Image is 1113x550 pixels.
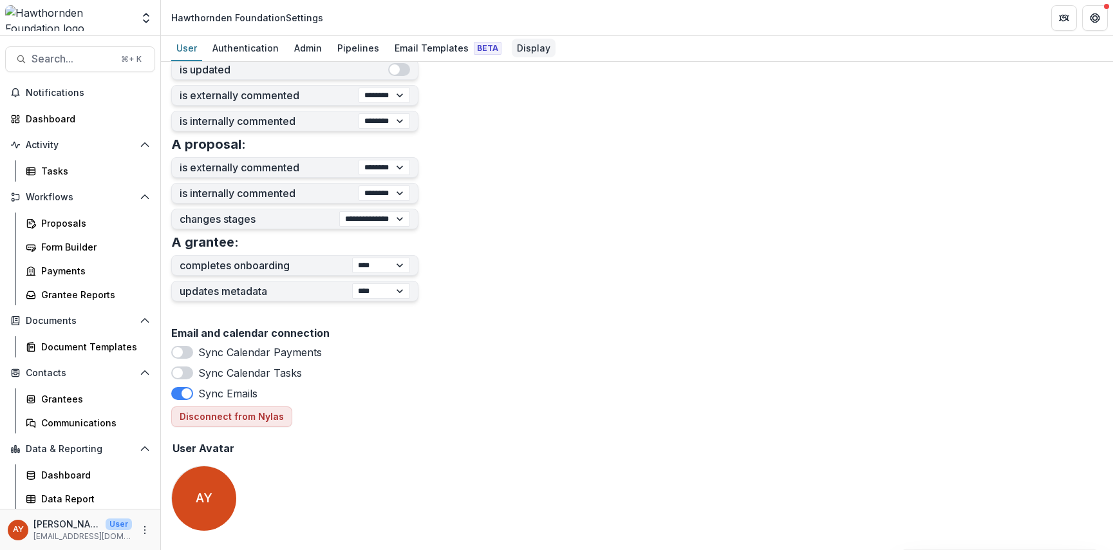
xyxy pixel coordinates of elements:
[26,192,135,203] span: Workflows
[198,345,322,360] p: Sync Calendar Payments
[166,8,328,27] nav: breadcrumb
[474,42,501,55] span: Beta
[33,531,132,542] p: [EMAIL_ADDRESS][DOMAIN_NAME]
[106,518,132,530] p: User
[171,36,202,61] a: User
[21,260,155,281] a: Payments
[5,5,132,31] img: Hawthornden Foundation logo
[21,284,155,305] a: Grantee Reports
[13,526,24,534] div: Andreas Yuíza
[41,164,145,178] div: Tasks
[171,11,323,24] div: Hawthornden Foundation Settings
[41,288,145,301] div: Grantee Reports
[41,492,145,506] div: Data Report
[512,36,556,61] a: Display
[198,365,302,381] p: Sync Calendar Tasks
[21,160,155,182] a: Tasks
[21,213,155,234] a: Proposals
[26,444,135,455] span: Data & Reporting
[5,82,155,103] button: Notifications
[41,468,145,482] div: Dashboard
[5,439,155,459] button: Open Data & Reporting
[33,517,100,531] p: [PERSON_NAME]
[21,336,155,357] a: Document Templates
[289,39,327,57] div: Admin
[171,234,239,250] h3: A grantee:
[26,140,135,151] span: Activity
[118,52,144,66] div: ⌘ + K
[32,53,113,65] span: Search...
[389,36,507,61] a: Email Templates Beta
[21,464,155,486] a: Dashboard
[5,187,155,207] button: Open Workflows
[180,285,352,298] label: updates metadata
[171,137,246,152] h3: A proposal:
[41,340,145,354] div: Document Templates
[26,112,145,126] div: Dashboard
[41,264,145,278] div: Payments
[137,5,155,31] button: Open entity switcher
[41,240,145,254] div: Form Builder
[26,88,150,99] span: Notifications
[21,236,155,258] a: Form Builder
[5,135,155,155] button: Open Activity
[1082,5,1108,31] button: Get Help
[389,39,507,57] div: Email Templates
[289,36,327,61] a: Admin
[332,36,384,61] a: Pipelines
[41,216,145,230] div: Proposals
[26,316,135,327] span: Documents
[512,39,556,57] div: Display
[171,39,202,57] div: User
[180,162,359,174] label: is externally commented
[207,36,284,61] a: Authentication
[171,327,1103,339] h2: Email and calendar connection
[180,64,388,76] label: is updated
[5,108,155,129] a: Dashboard
[1051,5,1077,31] button: Partners
[173,442,234,455] h2: User Avatar
[180,90,359,102] label: is externally commented
[5,310,155,331] button: Open Documents
[207,39,284,57] div: Authentication
[171,406,292,427] button: Disconnect from Nylas
[196,492,212,504] div: Andreas Yuíza
[21,412,155,433] a: Communications
[5,46,155,72] button: Search...
[332,39,384,57] div: Pipelines
[21,488,155,509] a: Data Report
[5,363,155,383] button: Open Contacts
[41,416,145,430] div: Communications
[180,213,339,225] label: changes stages
[137,522,153,538] button: More
[180,260,352,272] label: completes onboarding
[198,386,257,401] p: Sync Emails
[180,187,359,200] label: is internally commented
[180,115,359,128] label: is internally commented
[41,392,145,406] div: Grantees
[26,368,135,379] span: Contacts
[21,388,155,410] a: Grantees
